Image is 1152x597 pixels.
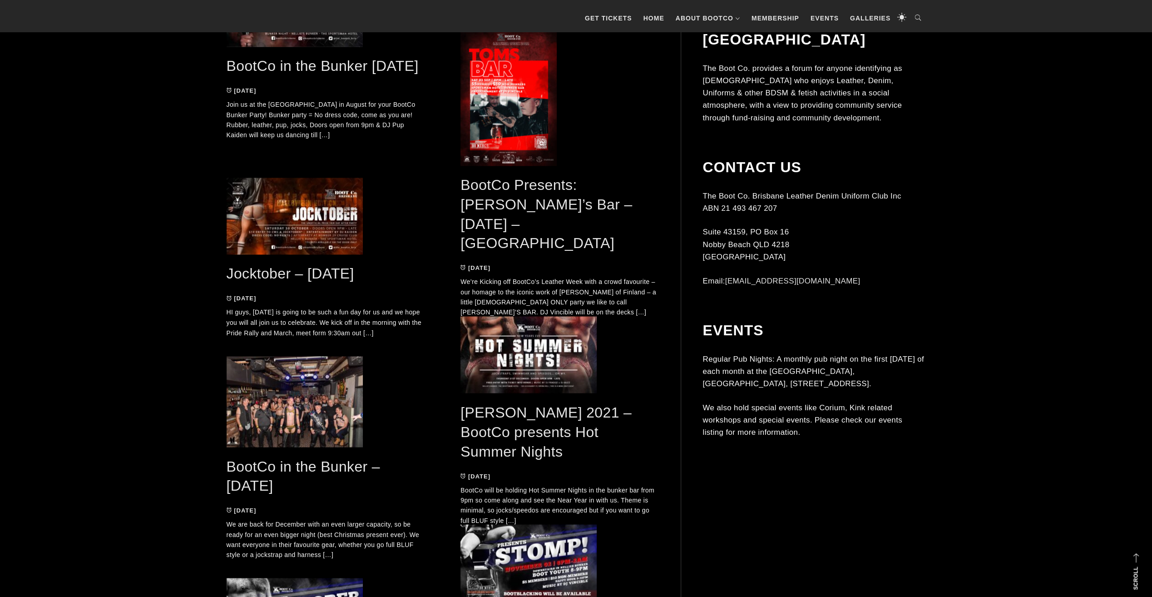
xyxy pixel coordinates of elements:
[702,402,925,439] p: We also hold special events like Corium, Kink related workshops and special events. Please check ...
[468,264,490,271] time: [DATE]
[227,295,257,302] a: [DATE]
[227,99,425,140] p: Join us at the [GEOGRAPHIC_DATA] in August for your BootCo Bunker Party! Bunker party = No dress ...
[227,507,257,513] a: [DATE]
[747,5,804,32] a: Membership
[460,473,490,479] a: [DATE]
[227,87,257,94] a: [DATE]
[227,58,419,74] a: BootCo in the Bunker [DATE]
[460,485,658,526] p: BootCo will be holding Hot Summer Nights in the bunker bar from 9pm so come along and see the Nea...
[234,295,256,302] time: [DATE]
[702,322,925,339] h2: Events
[725,277,860,285] a: [EMAIL_ADDRESS][DOMAIN_NAME]
[460,404,632,459] a: [PERSON_NAME] 2021 – BootCo presents Hot Summer Nights
[702,353,925,390] p: Regular Pub Nights: A monthly pub night on the first [DATE] of each month at the [GEOGRAPHIC_DATA...
[639,5,669,32] a: Home
[702,159,925,176] h2: Contact Us
[468,473,490,479] time: [DATE]
[845,5,895,32] a: Galleries
[702,62,925,124] p: The Boot Co. provides a forum for anyone identifying as [DEMOGRAPHIC_DATA] who enjoys Leather, De...
[234,87,256,94] time: [DATE]
[580,5,637,32] a: GET TICKETS
[702,275,925,287] p: Email:
[227,519,425,560] p: We are back for December with an even larger capacity, so be ready for an even bigger night (best...
[806,5,843,32] a: Events
[1132,567,1139,590] strong: Scroll
[460,277,658,318] p: We’re Kicking off BootCo’s Leather Week with a crowd favourite – our homage to the iconic work of...
[227,458,380,494] a: BootCo in the Bunker – [DATE]
[702,190,925,214] p: The Boot Co. Brisbane Leather Denim Uniform Club Inc ABN 21 493 467 207
[460,177,632,251] a: BootCo Presents: [PERSON_NAME]’s Bar – [DATE] – [GEOGRAPHIC_DATA]
[460,264,490,271] a: [DATE]
[227,265,354,282] a: Jocktober – [DATE]
[671,5,745,32] a: About BootCo
[234,507,256,513] time: [DATE]
[227,307,425,338] p: HI guys, [DATE] is going to be such a fun day for us and we hope you will all join us to celebrat...
[702,226,925,263] p: Suite 43159, PO Box 16 Nobby Beach QLD 4218 [GEOGRAPHIC_DATA]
